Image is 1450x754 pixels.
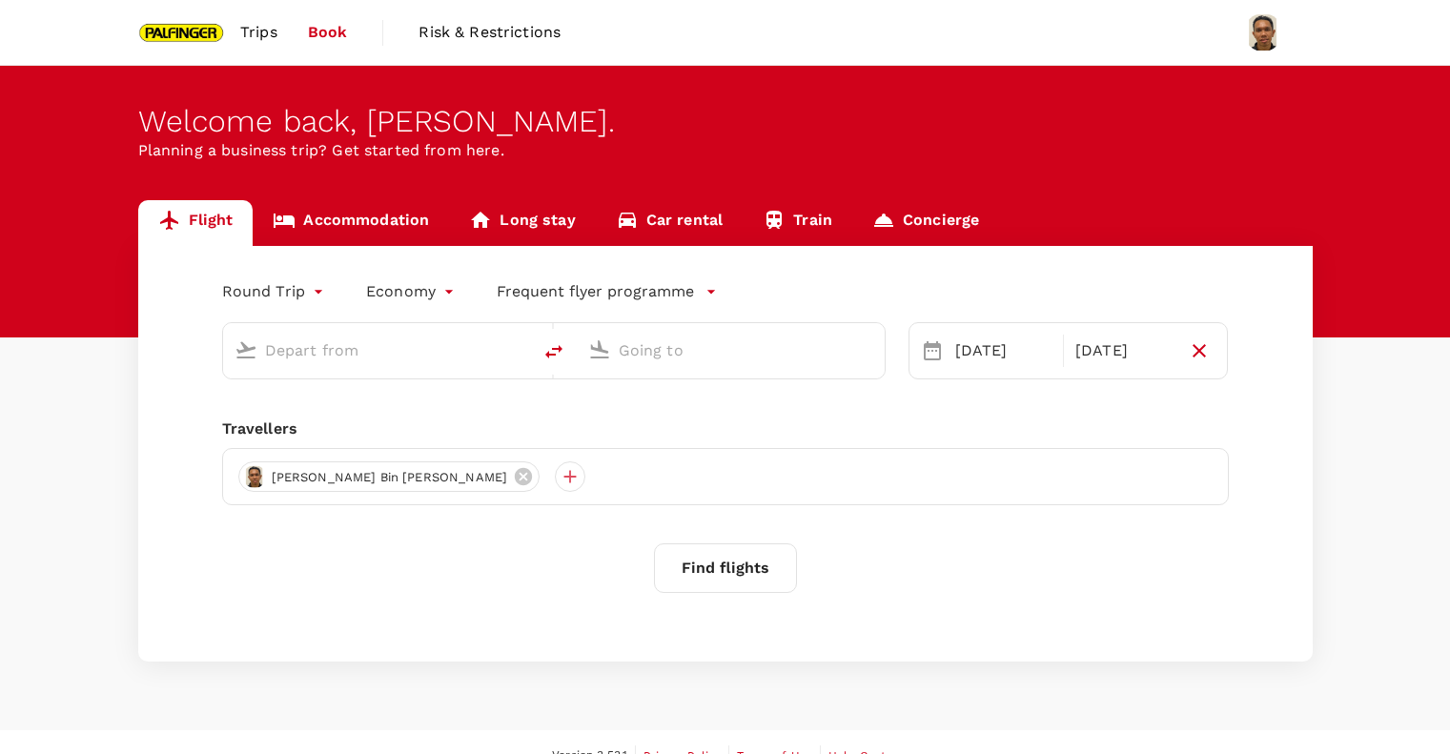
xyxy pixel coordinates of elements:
div: Round Trip [222,276,329,307]
button: Open [871,348,875,352]
div: [PERSON_NAME] Bin [PERSON_NAME] [238,461,541,492]
img: Palfinger Asia Pacific Pte Ltd [138,11,226,53]
a: Accommodation [253,200,449,246]
div: [DATE] [1068,332,1179,370]
p: Planning a business trip? Get started from here. [138,139,1313,162]
a: Car rental [596,200,744,246]
input: Going to [619,336,845,365]
span: Risk & Restrictions [419,21,561,44]
button: delete [531,329,577,375]
input: Depart from [265,336,491,365]
div: [DATE] [948,332,1059,370]
a: Long stay [449,200,595,246]
span: Trips [240,21,277,44]
img: Muhammad Fauzi Bin Ali Akbar [1244,13,1282,51]
div: Economy [366,276,459,307]
button: Find flights [654,543,797,593]
a: Train [743,200,852,246]
span: Book [308,21,348,44]
img: avatar-6654046f5d07b.png [243,465,266,488]
span: [PERSON_NAME] Bin [PERSON_NAME] [260,468,520,487]
p: Frequent flyer programme [497,280,694,303]
div: Welcome back , [PERSON_NAME] . [138,104,1313,139]
button: Frequent flyer programme [497,280,717,303]
a: Flight [138,200,254,246]
a: Concierge [852,200,999,246]
div: Travellers [222,418,1229,440]
button: Open [518,348,521,352]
